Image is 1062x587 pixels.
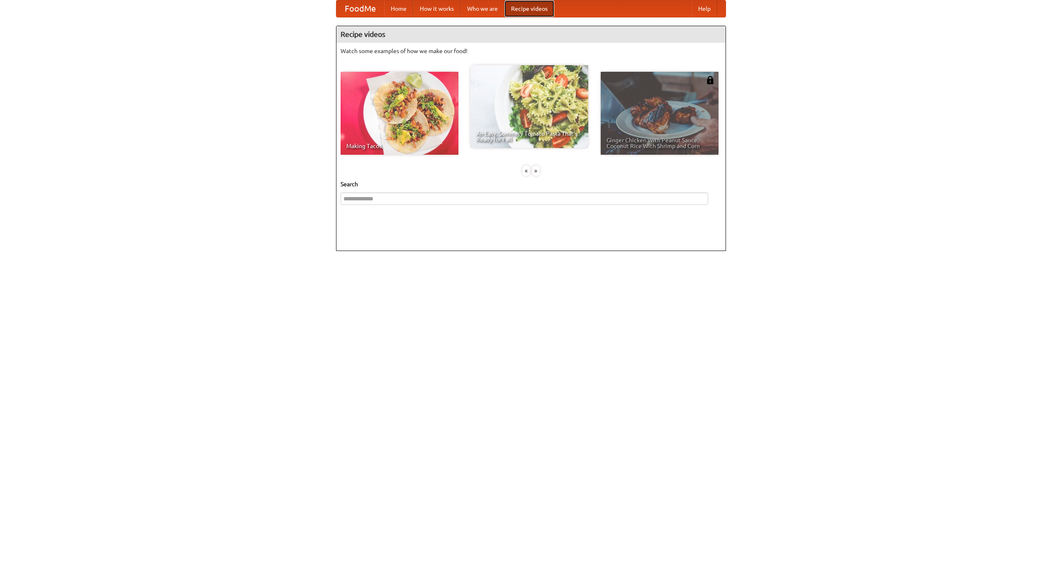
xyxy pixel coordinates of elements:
p: Watch some examples of how we make our food! [341,47,721,55]
span: An Easy, Summery Tomato Pasta That's Ready for Fall [476,131,582,142]
div: « [522,166,530,176]
div: » [532,166,540,176]
a: Who we are [460,0,504,17]
a: An Easy, Summery Tomato Pasta That's Ready for Fall [470,65,588,148]
a: Home [384,0,413,17]
a: How it works [413,0,460,17]
img: 483408.png [706,76,714,84]
a: Help [692,0,717,17]
a: FoodMe [336,0,384,17]
h5: Search [341,180,721,188]
a: Recipe videos [504,0,554,17]
h4: Recipe videos [336,26,726,43]
a: Making Tacos [341,72,458,155]
span: Making Tacos [346,143,453,149]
